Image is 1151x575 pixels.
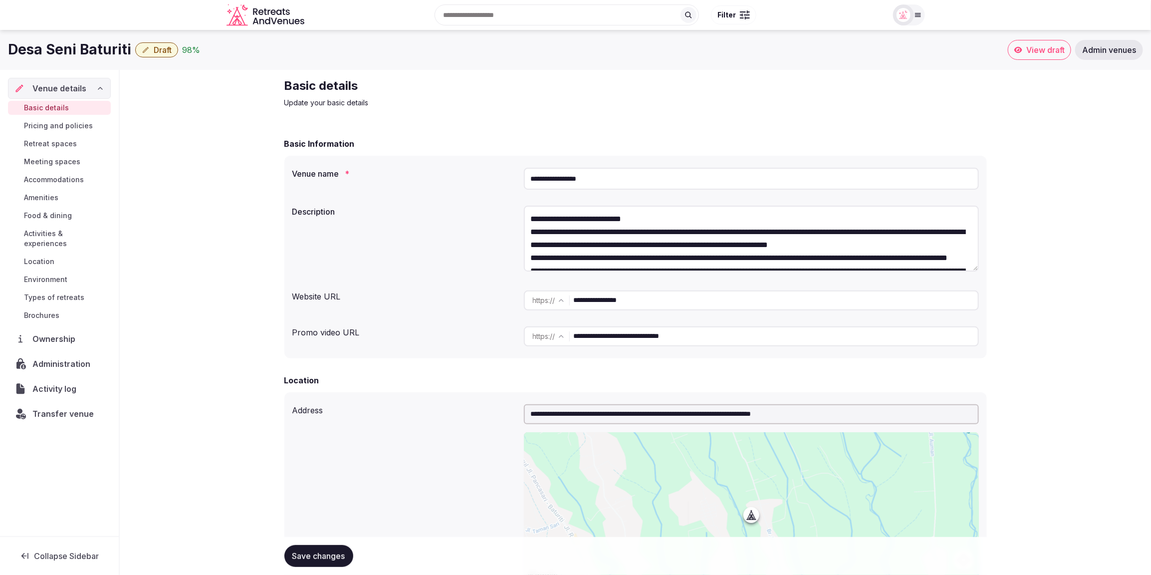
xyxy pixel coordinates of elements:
span: Meeting spaces [24,157,80,167]
h2: Basic Information [284,138,355,150]
label: Description [292,208,516,216]
span: Amenities [24,193,58,203]
span: Types of retreats [24,292,84,302]
span: Environment [24,275,67,285]
span: Collapse Sidebar [34,551,99,561]
button: Collapse Sidebar [8,545,111,567]
div: 98 % [182,44,200,56]
button: Transfer venue [8,403,111,424]
span: Activities & experiences [24,229,107,249]
a: Amenities [8,191,111,205]
span: Location [24,257,54,267]
span: Filter [717,10,736,20]
span: Accommodations [24,175,84,185]
a: Admin venues [1075,40,1143,60]
button: Filter [711,5,756,24]
svg: Retreats and Venues company logo [227,4,306,26]
span: Save changes [292,551,345,561]
span: Pricing and policies [24,121,93,131]
a: Basic details [8,101,111,115]
a: Activity log [8,378,111,399]
a: Visit the homepage [227,4,306,26]
span: Food & dining [24,211,72,221]
span: View draft [1026,45,1065,55]
a: Location [8,255,111,269]
a: Food & dining [8,209,111,223]
span: Admin venues [1082,45,1136,55]
div: Promo video URL [292,322,516,338]
span: Basic details [24,103,69,113]
span: Ownership [32,333,79,345]
a: Activities & experiences [8,227,111,251]
h2: Basic details [284,78,620,94]
button: Save changes [284,545,353,567]
span: Administration [32,358,94,370]
a: View draft [1008,40,1071,60]
a: Pricing and policies [8,119,111,133]
label: Venue name [292,170,516,178]
a: Administration [8,353,111,374]
span: Transfer venue [32,408,94,420]
div: Address [292,400,516,416]
a: Meeting spaces [8,155,111,169]
p: Update your basic details [284,98,620,108]
button: Draft [135,42,178,57]
a: Types of retreats [8,290,111,304]
span: Retreat spaces [24,139,77,149]
img: miaceralde [897,8,911,22]
a: Accommodations [8,173,111,187]
a: Brochures [8,308,111,322]
a: Ownership [8,328,111,349]
span: Venue details [32,82,86,94]
h1: Desa Seni Baturiti [8,40,131,59]
div: Website URL [292,287,516,302]
span: Draft [154,45,172,55]
span: Brochures [24,310,59,320]
span: Activity log [32,383,80,395]
button: 98% [182,44,200,56]
a: Environment [8,273,111,287]
a: Retreat spaces [8,137,111,151]
h2: Location [284,374,319,386]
